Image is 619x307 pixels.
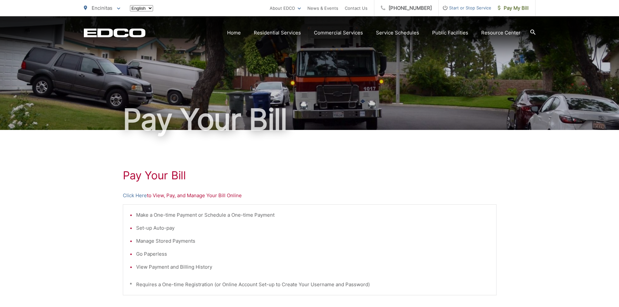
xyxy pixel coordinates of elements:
[123,192,496,199] p: to View, Pay, and Manage Your Bill Online
[498,4,529,12] span: Pay My Bill
[254,29,301,37] a: Residential Services
[432,29,468,37] a: Public Facilities
[376,29,419,37] a: Service Schedules
[481,29,521,37] a: Resource Center
[136,224,490,232] li: Set-up Auto-pay
[130,5,153,11] select: Select a language
[123,169,496,182] h1: Pay Your Bill
[92,5,112,11] span: Encinitas
[84,28,146,37] a: EDCD logo. Return to the homepage.
[227,29,241,37] a: Home
[130,281,490,288] p: * Requires a One-time Registration (or Online Account Set-up to Create Your Username and Password)
[307,4,338,12] a: News & Events
[84,103,535,136] h1: Pay Your Bill
[136,263,490,271] li: View Payment and Billing History
[345,4,368,12] a: Contact Us
[136,250,490,258] li: Go Paperless
[314,29,363,37] a: Commercial Services
[123,192,147,199] a: Click Here
[136,237,490,245] li: Manage Stored Payments
[270,4,301,12] a: About EDCO
[136,211,490,219] li: Make a One-time Payment or Schedule a One-time Payment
